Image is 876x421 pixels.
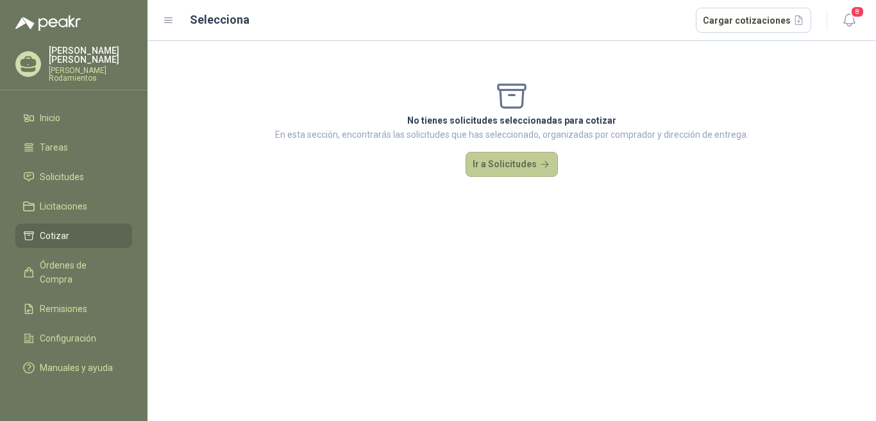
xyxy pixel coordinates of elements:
p: En esta sección, encontrarás las solicitudes que has seleccionado, organizadas por comprador y di... [275,128,748,142]
button: Ir a Solicitudes [466,152,558,177]
span: 8 [850,6,864,18]
a: Configuración [15,326,132,351]
h2: Selecciona [190,11,249,29]
a: Inicio [15,106,132,130]
button: Cargar cotizaciones [696,8,812,33]
span: Inicio [40,111,60,125]
a: Cotizar [15,224,132,248]
span: Licitaciones [40,199,87,213]
img: Logo peakr [15,15,81,31]
a: Remisiones [15,297,132,321]
span: Remisiones [40,302,87,316]
span: Solicitudes [40,170,84,184]
a: Licitaciones [15,194,132,219]
button: 8 [838,9,861,32]
span: Manuales y ayuda [40,361,113,375]
span: Configuración [40,331,96,345]
span: Órdenes de Compra [40,258,120,286]
a: Tareas [15,135,132,160]
a: Órdenes de Compra [15,253,132,292]
p: [PERSON_NAME] Rodamientos [49,67,132,82]
p: No tienes solicitudes seleccionadas para cotizar [275,113,748,128]
span: Cotizar [40,229,69,243]
span: Tareas [40,140,68,154]
a: Solicitudes [15,165,132,189]
a: Manuales y ayuda [15,356,132,380]
p: [PERSON_NAME] [PERSON_NAME] [49,46,132,64]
